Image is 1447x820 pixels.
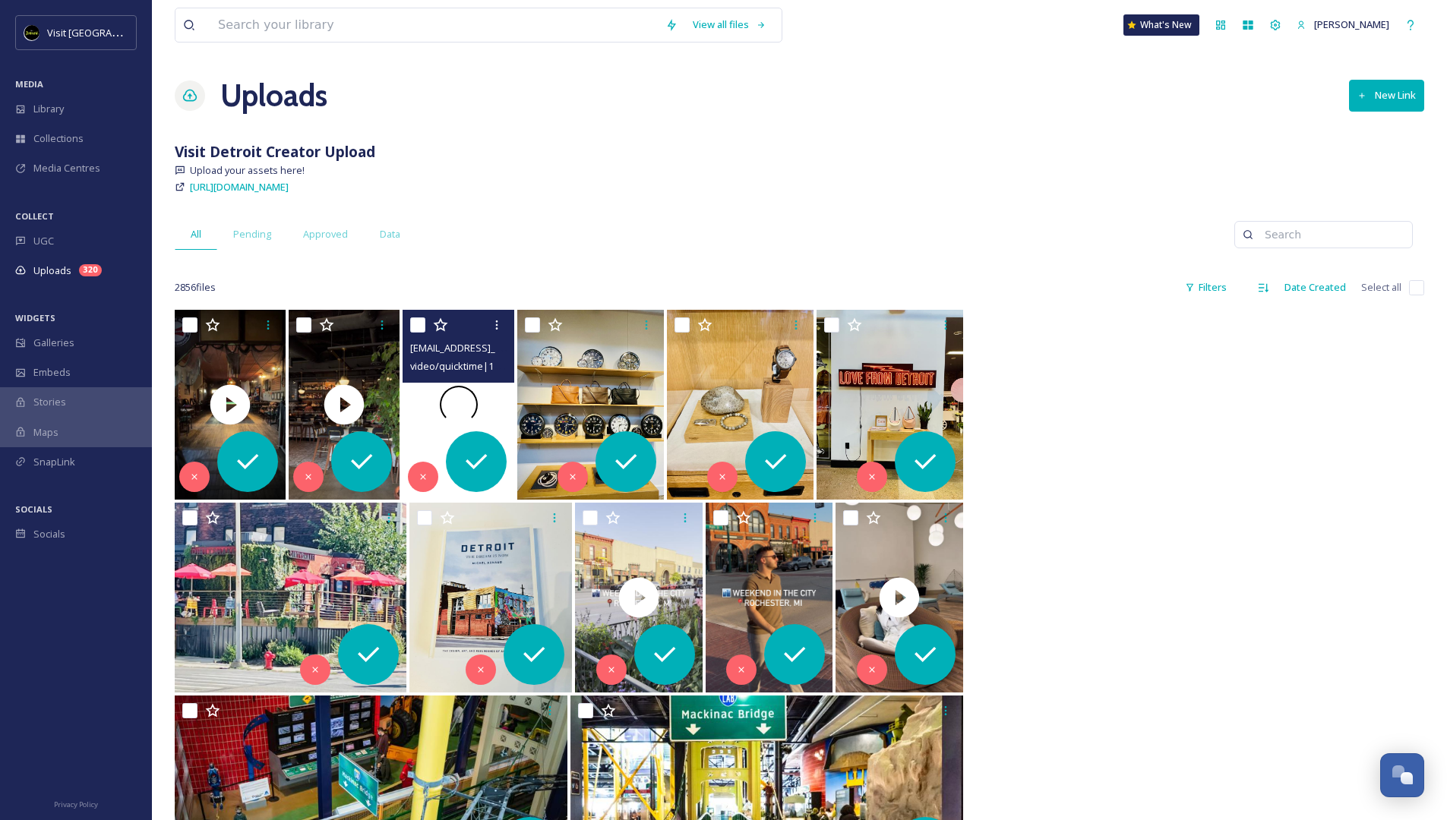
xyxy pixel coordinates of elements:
div: 320 [79,264,102,276]
span: Approved [303,227,348,241]
span: Library [33,102,64,116]
a: Uploads [220,73,327,118]
span: All [191,227,201,241]
span: Visit [GEOGRAPHIC_DATA] [47,25,165,39]
span: 2856 file s [175,280,216,295]
span: WIDGETS [15,312,55,323]
img: ext_1759930838.567419_davidsayah1@gmail.com-BBF1CDF9-01FE-4B25-AB32-14770AC56132.jpeg [706,503,833,692]
span: Media Centres [33,161,100,175]
button: Open Chat [1380,753,1424,797]
input: Search [1257,219,1404,250]
img: ext_1760049760.433887_brittneyschering@gmail.com-Shinola - Detroit.jpeg [817,310,963,500]
img: thumbnail [289,310,400,500]
span: Galleries [33,336,74,350]
a: What's New [1123,14,1199,36]
span: [PERSON_NAME] [1314,17,1389,31]
span: video/quicktime | 140.49 MB | 1080 x 1920 [410,358,587,373]
span: Uploads [33,263,71,278]
span: [URL][DOMAIN_NAME] [190,180,289,194]
img: ext_1760049760.231841_brittneyschering@gmail.com-Dirty Shake.jpeg [175,503,406,692]
div: Filters [1177,273,1234,302]
span: Embeds [33,365,71,380]
img: ext_1760049760.52264_brittneyschering@gmail.com-Shinola - Petoskey.jpeg [667,310,814,500]
img: VISIT%20DETROIT%20LOGO%20-%20BLACK%20BACKGROUND.png [24,25,39,40]
a: View all files [685,10,774,39]
a: Privacy Policy [54,794,98,812]
span: SnapLink [33,455,75,469]
span: Stories [33,395,66,409]
span: Privacy Policy [54,799,98,809]
img: ext_1760049760.230673_brittneyschering@gmail.com-Robyn.jpeg [409,503,572,692]
button: New Link [1349,80,1424,111]
a: [PERSON_NAME] [1289,10,1397,39]
span: [EMAIL_ADDRESS]_30400E78-D7D2-4148-844F-CED0F8E50F80.mov [410,340,702,355]
span: COLLECT [15,210,54,222]
img: thumbnail [836,503,963,692]
span: Select all [1361,280,1401,295]
a: [URL][DOMAIN_NAME] [190,178,289,196]
span: SOCIALS [15,503,52,515]
span: UGC [33,234,54,248]
span: Socials [33,527,65,541]
span: Maps [33,425,58,440]
span: Data [380,227,400,241]
div: Date Created [1277,273,1354,302]
img: thumbnail [175,310,286,500]
span: MEDIA [15,78,43,90]
span: Collections [33,131,84,146]
img: ext_1760049760.611994_brittneyschering@gmail.com-Shinola.jpeg [517,310,664,500]
span: Upload your assets here! [190,163,305,178]
img: thumbnail [575,503,703,692]
strong: Visit Detroit Creator Upload [175,141,375,162]
span: Pending [233,227,271,241]
input: Search your library [210,8,658,42]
